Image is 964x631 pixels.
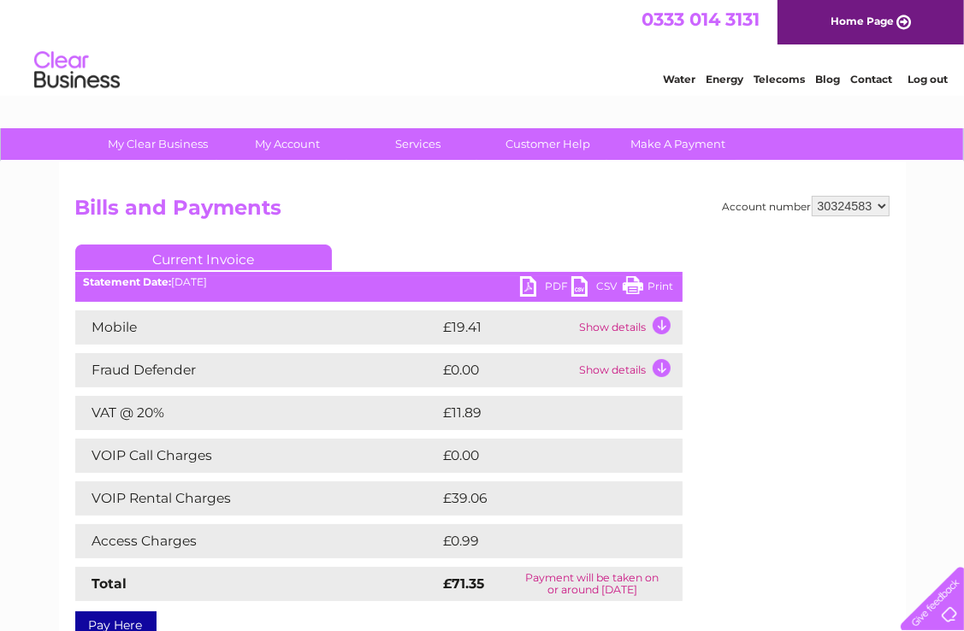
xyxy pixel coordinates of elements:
[75,276,683,288] div: [DATE]
[440,310,576,345] td: £19.41
[571,276,623,301] a: CSV
[663,73,695,86] a: Water
[75,439,440,473] td: VOIP Call Charges
[502,567,682,601] td: Payment will be taken on or around [DATE]
[33,44,121,97] img: logo.png
[477,128,618,160] a: Customer Help
[75,396,440,430] td: VAT @ 20%
[623,276,674,301] a: Print
[84,275,172,288] b: Statement Date:
[75,245,332,270] a: Current Invoice
[607,128,748,160] a: Make A Payment
[75,196,890,228] h2: Bills and Payments
[92,575,127,592] strong: Total
[75,524,440,558] td: Access Charges
[642,9,760,30] a: 0333 014 3131
[75,353,440,387] td: Fraud Defender
[217,128,358,160] a: My Account
[520,276,571,301] a: PDF
[723,196,890,216] div: Account number
[576,310,683,345] td: Show details
[576,353,683,387] td: Show details
[754,73,805,86] a: Telecoms
[706,73,743,86] a: Energy
[440,524,643,558] td: £0.99
[87,128,228,160] a: My Clear Business
[440,481,649,516] td: £39.06
[79,9,887,83] div: Clear Business is a trading name of Verastar Limited (registered in [GEOGRAPHIC_DATA] No. 3667643...
[440,396,645,430] td: £11.89
[815,73,840,86] a: Blog
[347,128,488,160] a: Services
[75,310,440,345] td: Mobile
[440,439,643,473] td: £0.00
[440,353,576,387] td: £0.00
[75,481,440,516] td: VOIP Rental Charges
[444,575,485,592] strong: £71.35
[908,73,948,86] a: Log out
[850,73,892,86] a: Contact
